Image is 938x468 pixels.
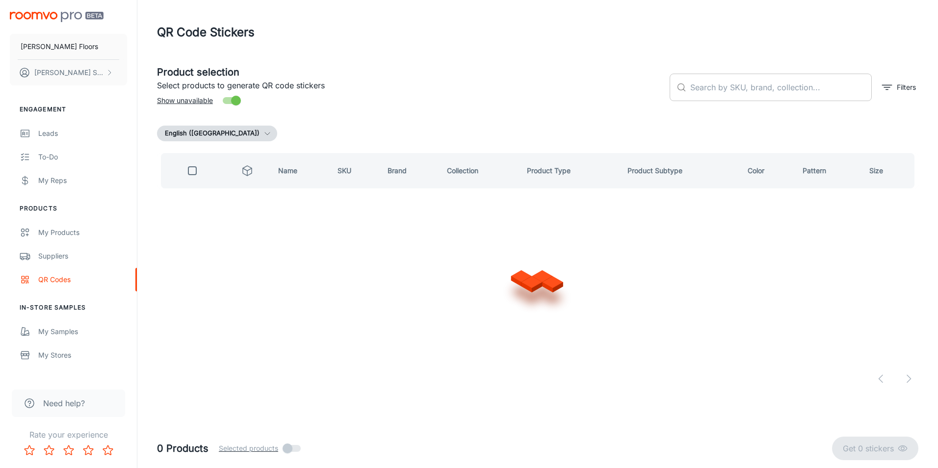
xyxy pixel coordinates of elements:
[38,227,127,238] div: My Products
[795,153,861,188] th: Pattern
[439,153,519,188] th: Collection
[330,153,380,188] th: SKU
[10,34,127,59] button: [PERSON_NAME] Floors
[270,153,330,188] th: Name
[38,350,127,361] div: My Stores
[157,65,662,79] h5: Product selection
[8,429,129,441] p: Rate your experience
[34,67,104,78] p: [PERSON_NAME] Small
[38,274,127,285] div: QR Codes
[38,326,127,337] div: My Samples
[861,153,918,188] th: Size
[620,153,740,188] th: Product Subtype
[740,153,795,188] th: Color
[690,74,872,101] input: Search by SKU, brand, collection...
[157,95,213,106] span: Show unavailable
[38,251,127,261] div: Suppliers
[519,153,620,188] th: Product Type
[157,24,255,41] h1: QR Code Stickers
[43,397,85,409] span: Need help?
[21,41,98,52] p: [PERSON_NAME] Floors
[10,12,104,22] img: Roomvo PRO Beta
[38,175,127,186] div: My Reps
[880,79,918,95] button: filter
[38,128,127,139] div: Leads
[897,82,916,93] p: Filters
[38,152,127,162] div: To-do
[157,126,277,141] button: English ([GEOGRAPHIC_DATA])
[380,153,439,188] th: Brand
[157,79,662,91] p: Select products to generate QR code stickers
[10,60,127,85] button: [PERSON_NAME] Small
